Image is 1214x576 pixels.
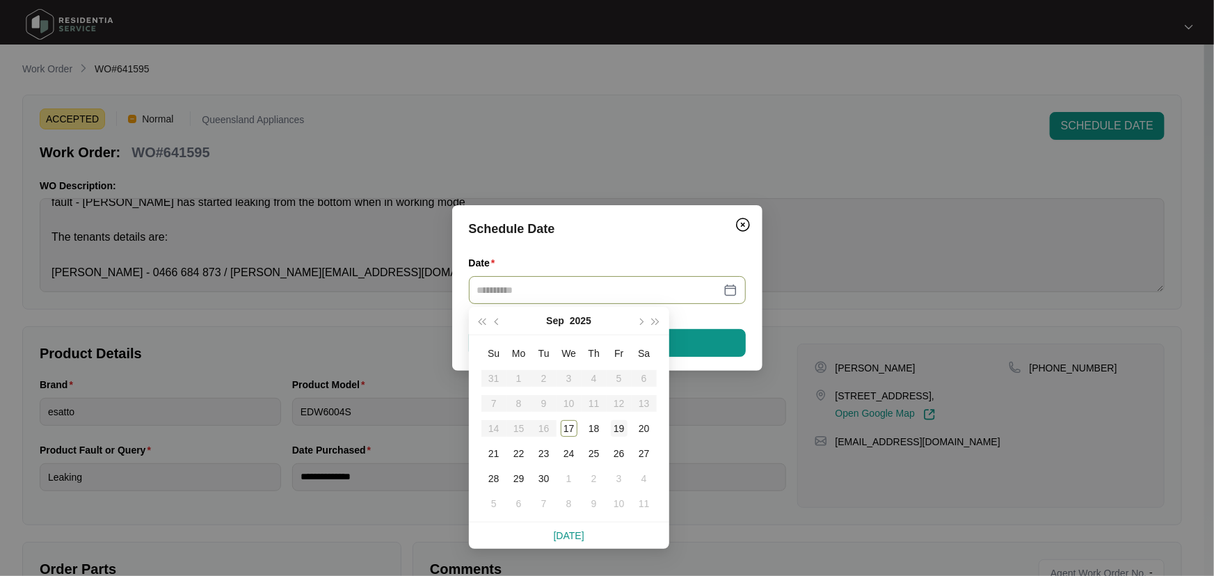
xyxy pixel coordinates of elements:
th: We [557,341,582,366]
button: Sep [546,307,564,335]
div: Schedule Date [469,219,746,239]
td: 2025-09-23 [532,441,557,466]
td: 2025-10-10 [607,491,632,516]
th: Sa [632,341,657,366]
div: 20 [636,420,653,437]
td: 2025-10-02 [582,466,607,491]
div: 22 [511,445,527,462]
div: 18 [586,420,602,437]
td: 2025-10-07 [532,491,557,516]
button: Close [732,214,754,236]
td: 2025-09-28 [481,466,506,491]
label: Date [469,256,501,270]
td: 2025-09-21 [481,441,506,466]
td: 2025-09-19 [607,416,632,441]
div: 5 [486,495,502,512]
th: Tu [532,341,557,366]
td: 2025-10-05 [481,491,506,516]
img: closeCircle [735,216,751,233]
div: 4 [636,470,653,487]
div: 24 [561,445,577,462]
td: 2025-10-11 [632,491,657,516]
td: 2025-09-26 [607,441,632,466]
div: 25 [586,445,602,462]
div: 3 [611,470,628,487]
div: 10 [611,495,628,512]
button: 2025 [570,307,591,335]
div: 21 [486,445,502,462]
div: 28 [486,470,502,487]
td: 2025-09-18 [582,416,607,441]
td: 2025-10-09 [582,491,607,516]
td: 2025-09-24 [557,441,582,466]
input: Date [477,282,721,298]
td: 2025-10-04 [632,466,657,491]
a: [DATE] [554,530,584,541]
td: 2025-10-08 [557,491,582,516]
div: 17 [561,420,577,437]
div: 6 [511,495,527,512]
td: 2025-10-06 [506,491,532,516]
th: Mo [506,341,532,366]
div: 29 [511,470,527,487]
div: 30 [536,470,552,487]
td: 2025-09-22 [506,441,532,466]
th: Fr [607,341,632,366]
td: 2025-10-01 [557,466,582,491]
div: 23 [536,445,552,462]
td: 2025-09-25 [582,441,607,466]
div: 8 [561,495,577,512]
td: 2025-09-20 [632,416,657,441]
div: 26 [611,445,628,462]
td: 2025-09-29 [506,466,532,491]
div: 27 [636,445,653,462]
div: 7 [536,495,552,512]
div: 2 [586,470,602,487]
td: 2025-09-30 [532,466,557,491]
th: Su [481,341,506,366]
div: 11 [636,495,653,512]
td: 2025-10-03 [607,466,632,491]
td: 2025-09-27 [632,441,657,466]
div: 1 [561,470,577,487]
div: 9 [586,495,602,512]
div: 19 [611,420,628,437]
th: Th [582,341,607,366]
td: 2025-09-17 [557,416,582,441]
